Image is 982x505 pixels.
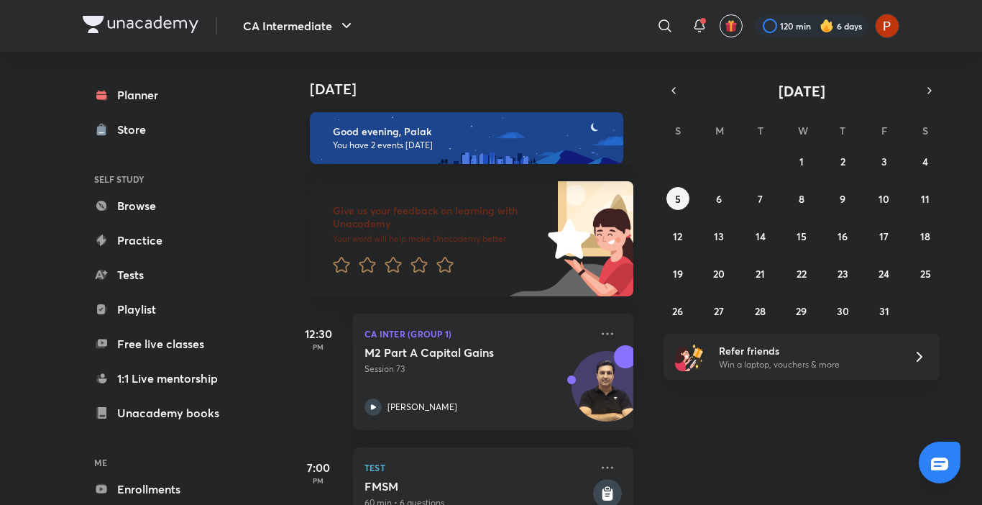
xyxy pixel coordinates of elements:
button: October 17, 2025 [873,224,896,247]
abbr: Friday [881,124,887,137]
button: [DATE] [684,81,919,101]
p: PM [290,476,347,485]
p: Your word will help make Unacademy better [333,233,543,245]
img: Palak [875,14,899,38]
h6: Refer friends [719,343,896,358]
abbr: October 23, 2025 [838,267,848,281]
abbr: October 12, 2025 [673,229,682,243]
p: [PERSON_NAME] [387,401,457,414]
button: October 27, 2025 [707,299,730,322]
img: avatar [725,19,738,32]
abbr: October 4, 2025 [922,155,928,168]
a: Browse [83,191,249,220]
abbr: October 18, 2025 [920,229,930,243]
h4: [DATE] [310,81,648,98]
p: Win a laptop, vouchers & more [719,358,896,371]
abbr: October 2, 2025 [840,155,845,168]
p: You have 2 events [DATE] [333,140,610,151]
button: October 21, 2025 [749,262,772,285]
h6: Good evening, Palak [333,125,610,138]
button: October 7, 2025 [749,187,772,210]
abbr: October 1, 2025 [799,155,804,168]
abbr: October 16, 2025 [838,229,848,243]
button: October 29, 2025 [790,299,813,322]
button: October 11, 2025 [914,187,937,210]
a: Store [83,115,249,144]
abbr: Wednesday [798,124,808,137]
button: October 20, 2025 [707,262,730,285]
button: October 18, 2025 [914,224,937,247]
abbr: October 28, 2025 [755,304,766,318]
button: October 4, 2025 [914,150,937,173]
abbr: Thursday [840,124,845,137]
div: Store [117,121,155,138]
button: October 5, 2025 [666,187,689,210]
img: Avatar [572,359,641,428]
abbr: October 17, 2025 [879,229,889,243]
button: October 15, 2025 [790,224,813,247]
abbr: October 27, 2025 [714,304,724,318]
a: Unacademy books [83,399,249,427]
abbr: October 26, 2025 [672,304,683,318]
abbr: October 21, 2025 [756,267,765,281]
abbr: October 7, 2025 [758,192,763,206]
button: October 1, 2025 [790,150,813,173]
abbr: October 10, 2025 [878,192,889,206]
button: October 19, 2025 [666,262,689,285]
a: Playlist [83,295,249,324]
button: October 31, 2025 [873,299,896,322]
h5: 12:30 [290,325,347,342]
abbr: October 6, 2025 [716,192,722,206]
img: evening [310,112,623,164]
p: Test [364,459,590,476]
button: October 30, 2025 [831,299,854,322]
abbr: October 3, 2025 [881,155,887,168]
abbr: October 25, 2025 [920,267,931,281]
abbr: October 11, 2025 [921,192,930,206]
h5: 7:00 [290,459,347,476]
button: October 14, 2025 [749,224,772,247]
a: 1:1 Live mentorship [83,364,249,393]
abbr: October 14, 2025 [756,229,766,243]
button: October 16, 2025 [831,224,854,247]
abbr: Saturday [922,124,928,137]
h6: ME [83,450,249,475]
button: October 28, 2025 [749,299,772,322]
a: Company Logo [83,16,198,37]
button: October 10, 2025 [873,187,896,210]
button: CA Intermediate [234,12,364,40]
button: avatar [720,14,743,37]
button: October 22, 2025 [790,262,813,285]
abbr: October 22, 2025 [797,267,807,281]
span: [DATE] [779,81,825,101]
abbr: October 31, 2025 [879,304,889,318]
abbr: Sunday [675,124,681,137]
abbr: October 5, 2025 [675,192,681,206]
abbr: October 8, 2025 [799,192,804,206]
a: Enrollments [83,475,249,504]
p: Session 73 [364,363,590,376]
a: Free live classes [83,329,249,358]
button: October 9, 2025 [831,187,854,210]
button: October 3, 2025 [873,150,896,173]
a: Planner [83,81,249,109]
abbr: October 29, 2025 [796,304,807,318]
abbr: October 13, 2025 [714,229,724,243]
h6: SELF STUDY [83,167,249,191]
button: October 12, 2025 [666,224,689,247]
abbr: October 9, 2025 [840,192,845,206]
p: PM [290,342,347,351]
img: referral [675,342,704,371]
button: October 24, 2025 [873,262,896,285]
button: October 6, 2025 [707,187,730,210]
a: Practice [83,226,249,255]
button: October 2, 2025 [831,150,854,173]
button: October 23, 2025 [831,262,854,285]
button: October 26, 2025 [666,299,689,322]
abbr: Monday [715,124,724,137]
button: October 13, 2025 [707,224,730,247]
h5: FMSM [364,479,590,493]
abbr: October 19, 2025 [673,267,683,281]
a: Tests [83,260,249,289]
img: Company Logo [83,16,198,33]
